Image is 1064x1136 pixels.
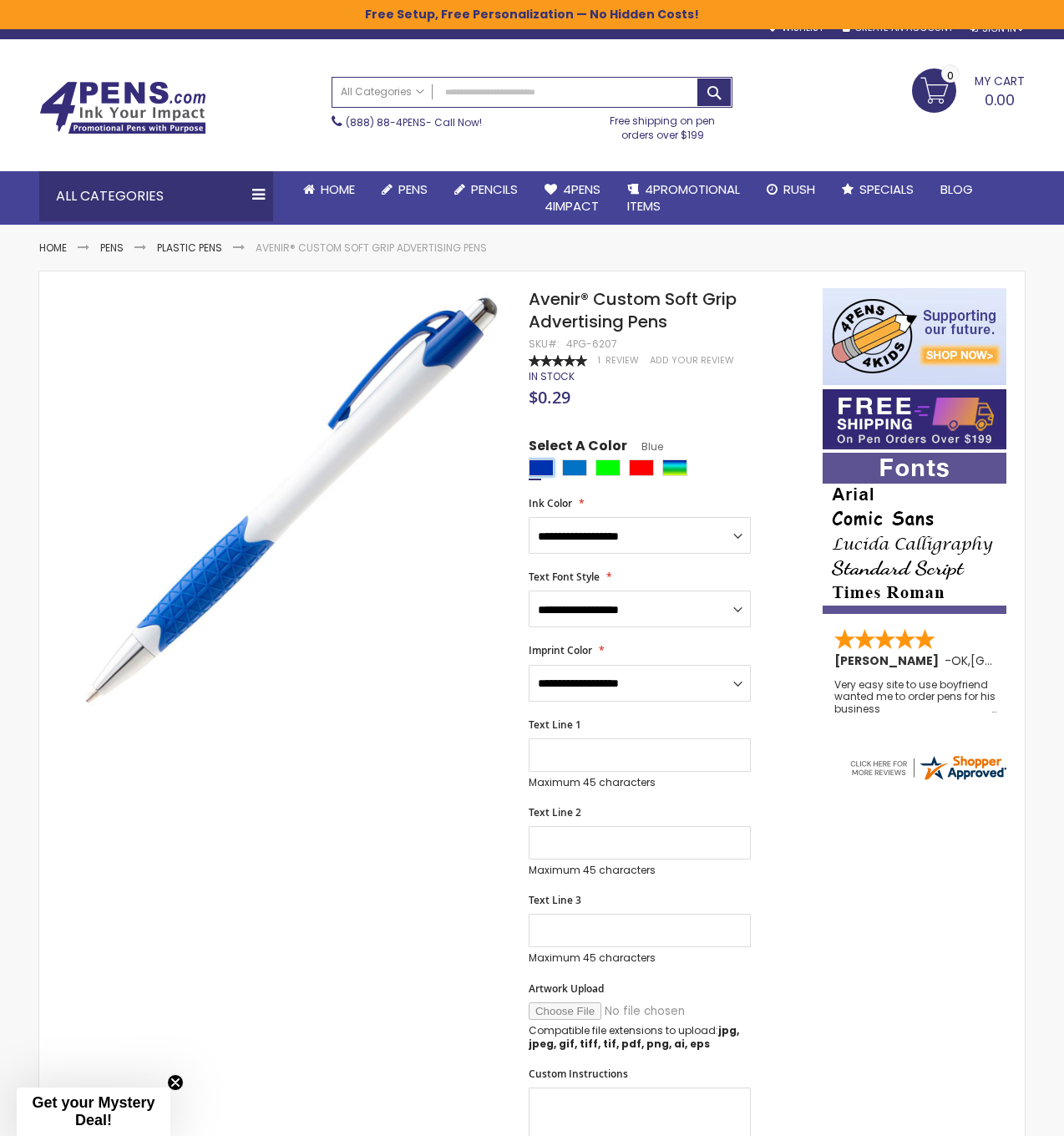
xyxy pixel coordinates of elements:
[529,1024,751,1051] p: Compatible file extensions to upload:
[783,180,815,198] span: Rush
[529,496,572,510] span: Ink Color
[605,354,639,367] span: Review
[834,679,996,715] div: Very easy site to use boyfriend wanted me to order pens for his business
[627,180,740,215] span: 4PROMOTIONAL ITEMS
[529,370,575,383] div: Availability
[951,652,968,669] span: OK
[562,459,587,476] div: Blue Light
[529,437,627,459] span: Select A Color
[529,355,587,367] div: 100%
[823,389,1006,449] img: Free shipping on orders over $199
[471,180,518,198] span: Pencils
[834,652,945,669] span: [PERSON_NAME]
[650,354,734,367] a: Add Your Review
[545,180,600,215] span: 4Pens 4impact
[985,89,1015,110] span: 0.00
[346,115,482,129] span: - Call Now!
[398,180,428,198] span: Pens
[823,288,1006,385] img: 4pens 4 kids
[529,981,604,996] span: Artwork Upload
[927,171,986,208] a: Blog
[531,171,614,226] a: 4Pens4impact
[529,776,751,789] p: Maximum 45 characters
[848,772,1008,786] a: 4pens.com certificate URL
[843,22,953,34] a: Create an Account
[39,171,273,221] div: All Categories
[593,108,733,141] div: Free shipping on pen orders over $199
[100,241,124,255] a: Pens
[32,1094,155,1128] span: Get your Mystery Deal!
[529,570,600,584] span: Text Font Style
[529,643,592,657] span: Imprint Color
[529,893,581,907] span: Text Line 3
[970,23,1025,35] div: Sign In
[529,337,560,351] strong: SKU
[346,115,426,129] a: (888) 88-4PENS
[529,1023,739,1051] strong: jpg, jpeg, gif, tiff, tif, pdf, png, ai, eps
[614,171,753,226] a: 4PROMOTIONALITEMS
[17,1088,170,1136] div: Get your Mystery Deal!Close teaser
[157,241,222,255] a: Plastic Pens
[332,78,433,105] a: All Categories
[39,241,67,255] a: Home
[828,171,927,208] a: Specials
[529,369,575,383] span: In stock
[768,22,823,34] a: Wishlist
[947,68,954,84] span: 0
[529,1067,628,1081] span: Custom Instructions
[321,180,355,198] span: Home
[529,287,737,333] span: Avenir® Custom Soft Grip Advertising Pens
[529,459,554,476] div: Blue
[823,453,1006,614] img: font-personalization-examples
[859,180,914,198] span: Specials
[441,171,531,208] a: Pencils
[529,386,570,408] span: $0.29
[529,718,581,732] span: Text Line 1
[167,1074,184,1091] button: Close teaser
[629,459,654,476] div: Red
[529,864,751,877] p: Maximum 45 characters
[753,171,828,208] a: Rush
[627,439,663,454] span: Blue
[598,354,600,367] span: 1
[662,459,687,476] div: Assorted
[848,753,1008,783] img: 4pens.com widget logo
[368,171,441,208] a: Pens
[39,81,206,134] img: 4Pens Custom Pens and Promotional Products
[598,354,641,367] a: 1 Review
[341,85,424,99] span: All Categories
[529,951,751,965] p: Maximum 45 characters
[912,68,1025,110] a: 0.00 0
[940,180,973,198] span: Blog
[256,241,487,255] li: Avenir® Custom Soft Grip Advertising Pens
[566,337,617,351] div: 4PG-6207
[529,805,581,819] span: Text Line 2
[73,287,506,720] img: avenir-custom-soft-grip-advertising-pens-blue_1.jpg
[595,459,621,476] div: Lime Green
[290,171,368,208] a: Home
